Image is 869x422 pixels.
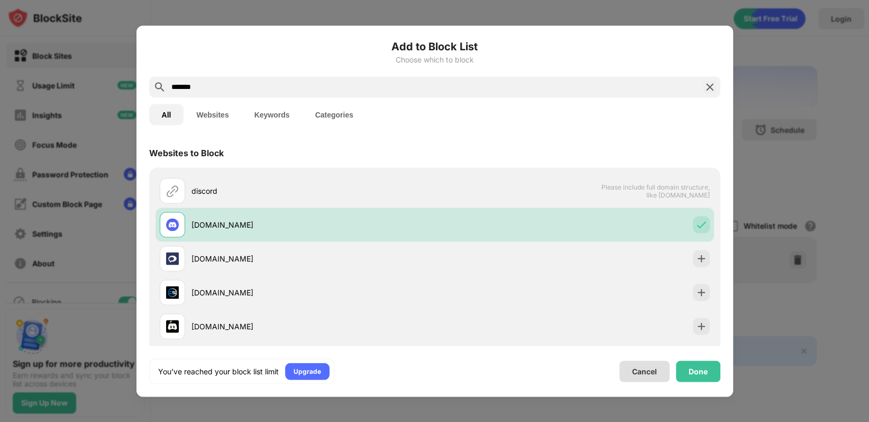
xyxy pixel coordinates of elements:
button: Categories [303,104,366,125]
button: All [149,104,184,125]
img: url.svg [166,184,179,197]
img: search-close [703,80,716,93]
div: Cancel [632,367,657,376]
h6: Add to Block List [149,38,720,54]
div: discord [191,185,435,196]
img: search.svg [153,80,166,93]
div: [DOMAIN_NAME] [191,219,435,230]
div: Upgrade [294,366,321,376]
div: Websites to Block [149,147,224,158]
button: Websites [184,104,241,125]
img: favicons [166,320,179,333]
img: favicons [166,286,179,299]
span: Please include full domain structure, like [DOMAIN_NAME] [601,183,710,199]
div: [DOMAIN_NAME] [191,253,435,264]
div: [DOMAIN_NAME] [191,287,435,298]
div: You’ve reached your block list limit [158,366,279,376]
div: Done [689,367,708,375]
img: favicons [166,252,179,265]
div: [DOMAIN_NAME] [191,321,435,332]
button: Keywords [242,104,303,125]
img: favicons [166,218,179,231]
div: Choose which to block [149,55,720,64]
